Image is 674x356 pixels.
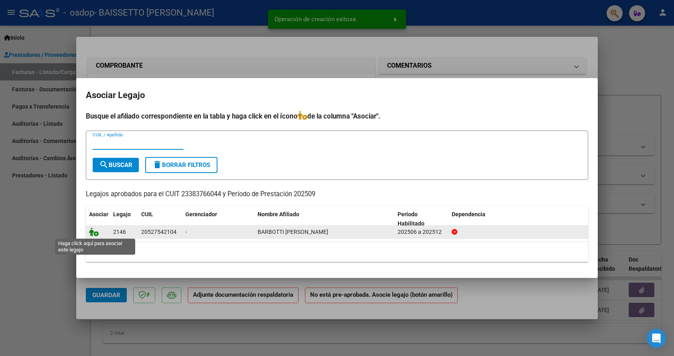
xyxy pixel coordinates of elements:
div: 20527542104 [141,227,177,237]
span: Legajo [113,211,131,217]
datatable-header-cell: Gerenciador [182,206,254,232]
p: Legajos aprobados para el CUIT 23383766044 y Período de Prestación 202509 [86,189,588,199]
datatable-header-cell: CUIL [138,206,182,232]
span: CUIL [141,211,153,217]
h2: Asociar Legajo [86,88,588,103]
mat-icon: delete [152,160,162,169]
span: Asociar [89,211,108,217]
span: Dependencia [452,211,485,217]
h4: Busque el afiliado correspondiente en la tabla y haga click en el ícono de la columna "Asociar". [86,111,588,121]
datatable-header-cell: Asociar [86,206,110,232]
span: Nombre Afiliado [258,211,299,217]
button: Borrar Filtros [145,157,217,173]
div: 202506 a 202512 [398,227,445,237]
div: 1 registros [86,242,588,262]
span: Borrar Filtros [152,161,210,169]
span: Gerenciador [185,211,217,217]
datatable-header-cell: Legajo [110,206,138,232]
span: Buscar [99,161,132,169]
datatable-header-cell: Periodo Habilitado [394,206,449,232]
datatable-header-cell: Nombre Afiliado [254,206,394,232]
span: - [185,229,187,235]
span: 2146 [113,229,126,235]
datatable-header-cell: Dependencia [449,206,589,232]
mat-icon: search [99,160,109,169]
div: Open Intercom Messenger [647,329,666,348]
span: Periodo Habilitado [398,211,424,227]
button: Buscar [93,158,139,172]
span: BARBOTTI BERNARDO JOSE [258,229,328,235]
